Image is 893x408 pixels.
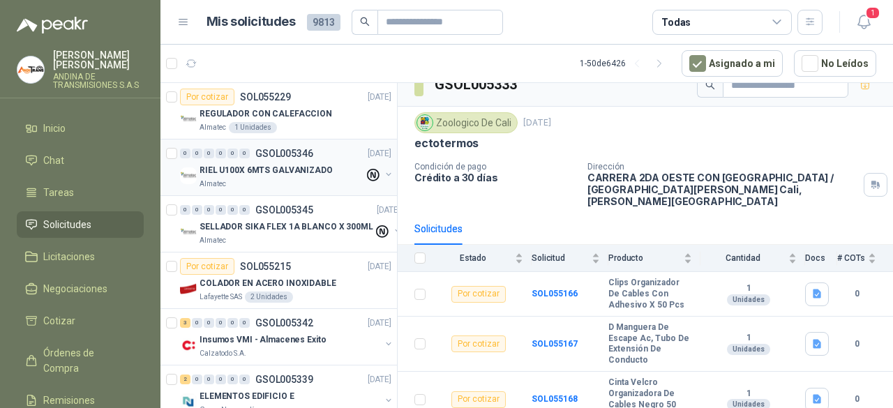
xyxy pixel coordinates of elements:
[180,89,234,105] div: Por cotizar
[307,14,340,31] span: 9813
[255,149,313,158] p: GSOL005346
[17,243,144,270] a: Licitaciones
[700,283,797,294] b: 1
[255,375,313,384] p: GSOL005339
[587,162,858,172] p: Dirección
[245,292,293,303] div: 2 Unidades
[414,112,518,133] div: Zoologico De Cali
[17,211,144,238] a: Solicitudes
[43,185,74,200] span: Tareas
[255,318,313,328] p: GSOL005342
[794,50,876,77] button: No Leídos
[837,245,893,272] th: # COTs
[204,149,214,158] div: 0
[239,149,250,158] div: 0
[207,12,296,32] h1: Mis solicitudes
[451,286,506,303] div: Por cotizar
[43,281,107,296] span: Negociaciones
[17,275,144,302] a: Negociaciones
[360,17,370,27] span: search
[532,253,589,263] span: Solicitud
[608,245,700,272] th: Producto
[180,315,394,359] a: 3 0 0 0 0 0 GSOL005342[DATE] Company LogoInsumos VMI - Almacenes ExitoCalzatodo S.A.
[240,92,291,102] p: SOL055229
[200,348,246,359] p: Calzatodo S.A.
[240,262,291,271] p: SOL055215
[43,249,95,264] span: Licitaciones
[414,136,479,151] p: ectotermos
[682,50,783,77] button: Asignado a mi
[608,322,692,365] b: D Manguera De Escape Ac, Tubo De Extensión De Conducto
[192,318,202,328] div: 0
[180,167,197,184] img: Company Logo
[837,393,876,406] b: 0
[608,253,681,263] span: Producto
[200,122,226,133] p: Almatec
[523,116,551,130] p: [DATE]
[180,375,190,384] div: 2
[200,179,226,190] p: Almatec
[53,50,144,70] p: [PERSON_NAME] [PERSON_NAME]
[180,202,403,246] a: 0 0 0 0 0 0 GSOL005345[DATE] Company LogoSELLADOR SIKA FLEX 1A BLANCO X 300MLAlmatec
[17,308,144,334] a: Cotizar
[216,318,226,328] div: 0
[180,224,197,241] img: Company Logo
[451,391,506,408] div: Por cotizar
[368,91,391,104] p: [DATE]
[200,107,332,121] p: REGULADOR CON CALEFACCION
[837,338,876,351] b: 0
[53,73,144,89] p: ANDINA DE TRANSMISIONES S.A.S
[851,10,876,35] button: 1
[255,205,313,215] p: GSOL005345
[700,388,797,400] b: 1
[368,260,391,273] p: [DATE]
[417,115,433,130] img: Company Logo
[227,375,238,384] div: 0
[200,164,333,177] p: RIEL U100X 6MTS GALVANIZADO
[435,74,519,96] h3: GSOL005333
[532,394,578,404] a: SOL055168
[43,121,66,136] span: Inicio
[700,333,797,344] b: 1
[192,375,202,384] div: 0
[434,245,532,272] th: Estado
[587,172,858,207] p: CARRERA 2DA OESTE CON [GEOGRAPHIC_DATA] / [GEOGRAPHIC_DATA][PERSON_NAME] Cali , [PERSON_NAME][GEO...
[180,337,197,354] img: Company Logo
[532,339,578,349] a: SOL055167
[204,375,214,384] div: 0
[865,6,880,20] span: 1
[434,253,512,263] span: Estado
[239,375,250,384] div: 0
[200,220,373,234] p: SELLADOR SIKA FLEX 1A BLANCO X 300ML
[180,280,197,297] img: Company Logo
[204,318,214,328] div: 0
[727,294,770,305] div: Unidades
[180,318,190,328] div: 3
[377,204,400,217] p: [DATE]
[180,149,190,158] div: 0
[204,205,214,215] div: 0
[200,277,336,290] p: COLADOR EN ACERO INOXIDABLE
[17,56,44,83] img: Company Logo
[200,333,327,347] p: Insumos VMI - Almacenes Exito
[368,317,391,330] p: [DATE]
[17,115,144,142] a: Inicio
[414,221,463,236] div: Solicitudes
[705,80,715,90] span: search
[17,179,144,206] a: Tareas
[368,373,391,386] p: [DATE]
[180,258,234,275] div: Por cotizar
[837,287,876,301] b: 0
[200,390,294,403] p: ELEMENTOS EDIFICIO E
[227,205,238,215] div: 0
[608,278,692,310] b: Clips Organizador De Cables Con Adhesivo X 50 Pcs
[239,318,250,328] div: 0
[532,289,578,299] a: SOL055166
[180,111,197,128] img: Company Logo
[192,149,202,158] div: 0
[17,147,144,174] a: Chat
[43,313,75,328] span: Cotizar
